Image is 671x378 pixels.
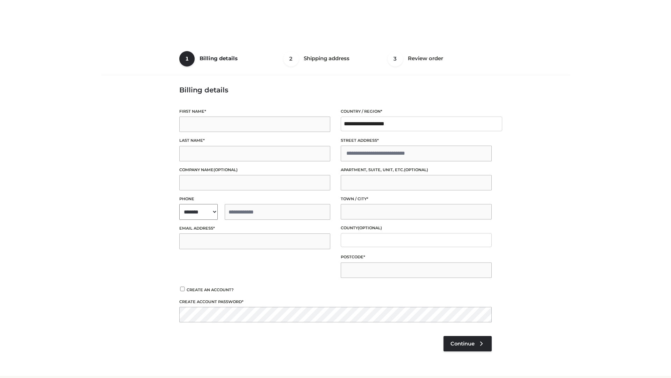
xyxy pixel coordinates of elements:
label: Postcode [341,254,492,260]
span: (optional) [214,167,238,172]
label: Create account password [179,299,492,305]
input: Create an account? [179,287,186,291]
label: Town / City [341,196,492,202]
span: (optional) [404,167,428,172]
span: Billing details [200,55,238,62]
span: 1 [179,51,195,66]
label: Phone [179,196,330,202]
span: Shipping address [304,55,349,62]
h3: Billing details [179,86,492,94]
label: Country / Region [341,108,492,115]
span: Continue [450,341,475,347]
span: (optional) [358,225,382,230]
label: Last name [179,137,330,144]
label: County [341,225,492,231]
span: Create an account? [187,287,234,292]
label: First name [179,108,330,115]
a: Continue [443,336,492,351]
span: 3 [388,51,403,66]
label: Apartment, suite, unit, etc. [341,167,492,173]
label: Email address [179,225,330,232]
label: Street address [341,137,492,144]
span: Review order [408,55,443,62]
span: 2 [283,51,299,66]
label: Company name [179,167,330,173]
